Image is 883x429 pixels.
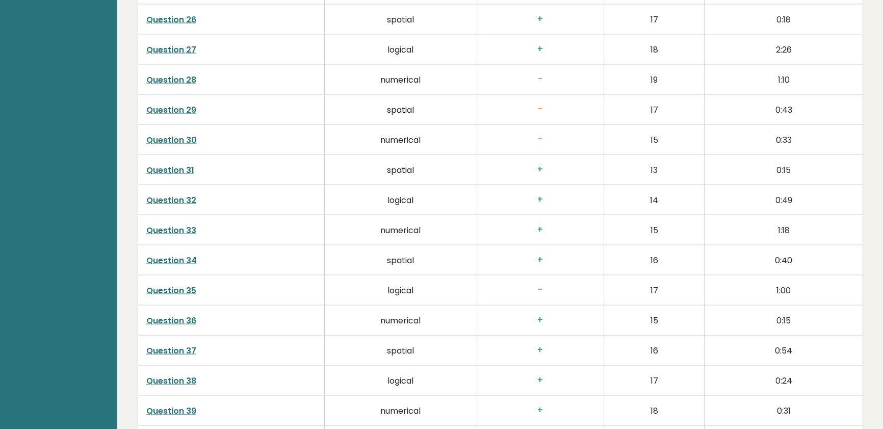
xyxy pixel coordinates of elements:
td: 17 [604,4,705,34]
a: Question 34 [146,255,197,266]
h3: + [485,255,595,265]
td: logical [324,365,477,395]
h3: + [485,194,595,205]
td: 0:24 [705,365,863,395]
td: 17 [604,275,705,305]
a: Question 36 [146,315,196,326]
td: 0:15 [705,305,863,335]
td: numerical [324,305,477,335]
td: 19 [604,64,705,94]
h3: + [485,14,595,24]
td: 0:54 [705,335,863,365]
h3: - [485,285,595,295]
td: 0:33 [705,124,863,155]
td: numerical [324,395,477,425]
a: Question 37 [146,345,196,357]
td: 15 [604,215,705,245]
h3: + [485,224,595,235]
h3: + [485,164,595,175]
td: 15 [604,305,705,335]
td: 17 [604,94,705,124]
td: 1:10 [705,64,863,94]
td: 0:49 [705,185,863,215]
a: Question 27 [146,44,196,56]
td: logical [324,34,477,64]
h3: + [485,44,595,55]
a: Question 26 [146,14,196,26]
h3: + [485,315,595,325]
td: 0:43 [705,94,863,124]
td: numerical [324,215,477,245]
td: 1:00 [705,275,863,305]
td: 18 [604,395,705,425]
a: Question 35 [146,285,196,296]
td: spatial [324,245,477,275]
td: numerical [324,64,477,94]
td: 0:15 [705,155,863,185]
h3: + [485,375,595,386]
a: Question 38 [146,375,196,387]
h3: - [485,104,595,115]
td: spatial [324,155,477,185]
h3: + [485,405,595,416]
td: 16 [604,245,705,275]
h3: - [485,134,595,145]
td: spatial [324,4,477,34]
a: Question 32 [146,194,196,206]
a: Question 28 [146,74,196,86]
td: 14 [604,185,705,215]
td: 17 [604,365,705,395]
a: Question 33 [146,224,196,236]
td: 0:18 [705,4,863,34]
td: 15 [604,124,705,155]
td: spatial [324,94,477,124]
h3: - [485,74,595,85]
td: 2:26 [705,34,863,64]
td: spatial [324,335,477,365]
a: Question 31 [146,164,194,176]
td: 13 [604,155,705,185]
h3: + [485,345,595,356]
td: 0:40 [705,245,863,275]
td: logical [324,275,477,305]
a: Question 39 [146,405,196,417]
td: 1:18 [705,215,863,245]
a: Question 29 [146,104,196,116]
td: numerical [324,124,477,155]
td: 18 [604,34,705,64]
td: logical [324,185,477,215]
a: Question 30 [146,134,197,146]
td: 16 [604,335,705,365]
td: 0:31 [705,395,863,425]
